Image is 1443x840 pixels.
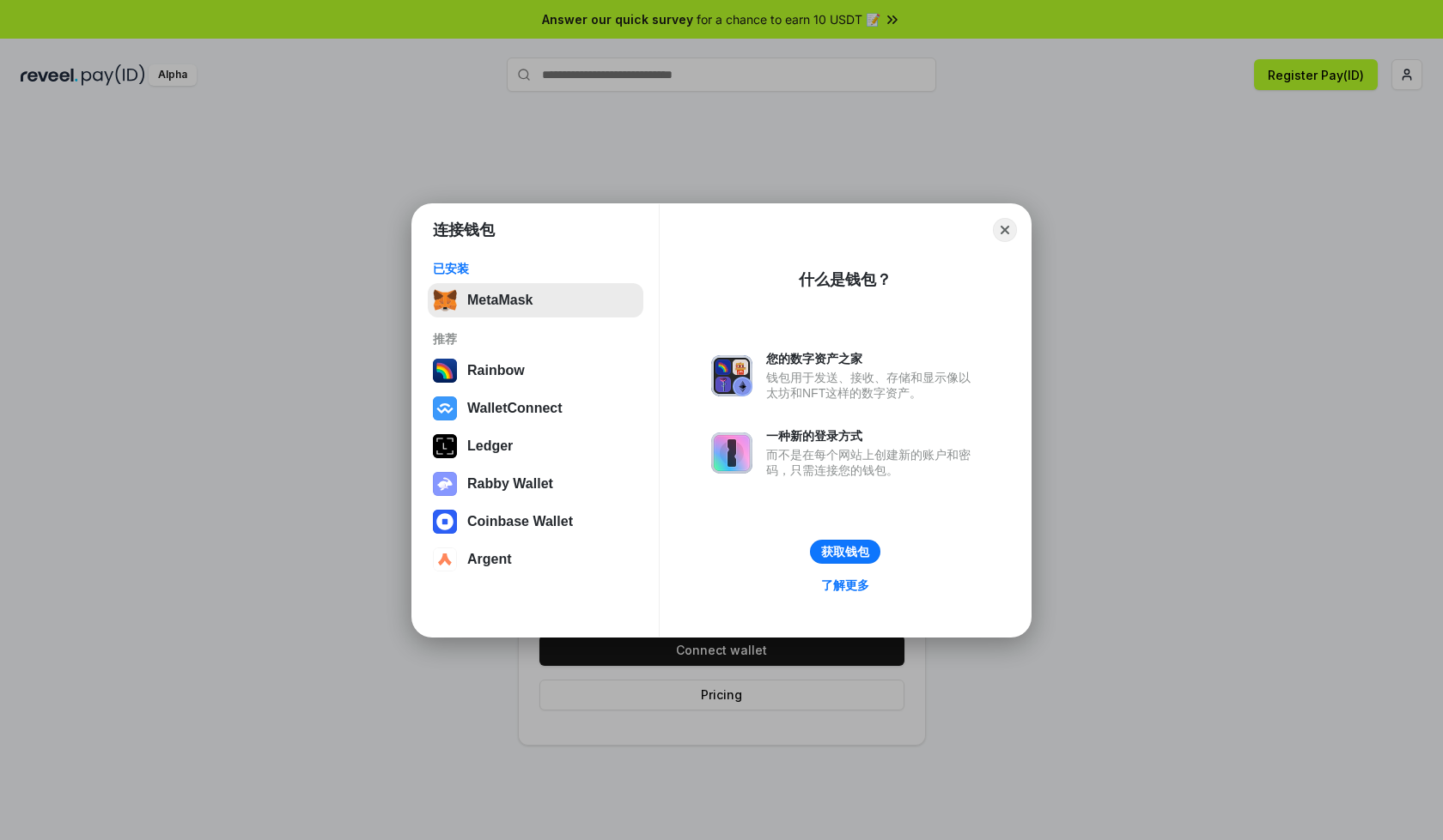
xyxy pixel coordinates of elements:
[766,370,979,401] div: 钱包用于发送、接收、存储和显示像以太坊和NFT这样的数字资产。
[433,220,495,240] h1: 连接钱包
[821,577,869,593] div: 了解更多
[433,261,638,276] div: 已安装
[467,552,512,567] div: Argent
[467,401,563,416] div: WalletConnect
[433,472,457,496] img: svg+xml,%3Csvg%20xmlns%3D%22http%3A%2F%2Fwww.w3.org%2F2000%2Fsvg%22%20fill%3D%22none%22%20viewBox...
[467,438,513,454] div: Ledger
[428,429,643,463] button: Ledger
[433,359,457,383] img: svg+xml,%3Csvg%20width%3D%22120%22%20height%3D%22120%22%20viewBox%3D%220%200%20120%20120%22%20fil...
[810,540,880,564] button: 获取钱包
[711,355,752,396] img: svg+xml,%3Csvg%20xmlns%3D%22http%3A%2F%2Fwww.w3.org%2F2000%2Fsvg%22%20fill%3D%22none%22%20viewBox...
[428,505,643,539] button: Coinbase Wallet
[433,396,457,420] img: svg+xml,%3Csvg%20width%3D%2228%22%20height%3D%2228%22%20viewBox%3D%220%200%2028%2028%22%20fill%3D...
[467,514,573,529] div: Coinbase Wallet
[428,354,643,388] button: Rainbow
[993,218,1017,242] button: Close
[766,447,979,478] div: 而不是在每个网站上创建新的账户和密码，只需连接您的钱包。
[799,269,892,290] div: 什么是钱包？
[428,467,643,501] button: Rabby Wallet
[428,283,643,317] button: MetaMask
[433,288,457,312] img: svg+xml,%3Csvg%20fill%3D%22none%22%20height%3D%2233%22%20viewBox%3D%220%200%2035%2033%22%20width%...
[433,547,457,571] img: svg+xml,%3Csvg%20width%3D%2228%22%20height%3D%2228%22%20viewBox%3D%220%200%2028%2028%22%20fill%3D...
[811,574,880,596] a: 了解更多
[467,293,533,308] div: MetaMask
[711,432,752,474] img: svg+xml,%3Csvg%20xmlns%3D%22http%3A%2F%2Fwww.w3.org%2F2000%2Fsvg%22%20fill%3D%22none%22%20viewBox...
[433,331,638,347] div: 推荐
[433,510,457,534] img: svg+xml,%3Csvg%20width%3D%2228%22%20height%3D%2228%22%20viewBox%3D%220%200%2028%2028%22%20fill%3D...
[433,434,457,458] img: svg+xml,%3Csvg%20xmlns%3D%22http%3A%2F%2Fwww.w3.org%2F2000%2Fsvg%22%20width%3D%2228%22%20height%3...
[467,476,553,492] div: Rabby Wallet
[467,363,525,378] div: Rainbow
[428,542,643,577] button: Argent
[766,351,979,366] div: 您的数字资产之家
[821,544,869,559] div: 获取钱包
[428,391,643,426] button: WalletConnect
[766,428,979,444] div: 一种新的登录方式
